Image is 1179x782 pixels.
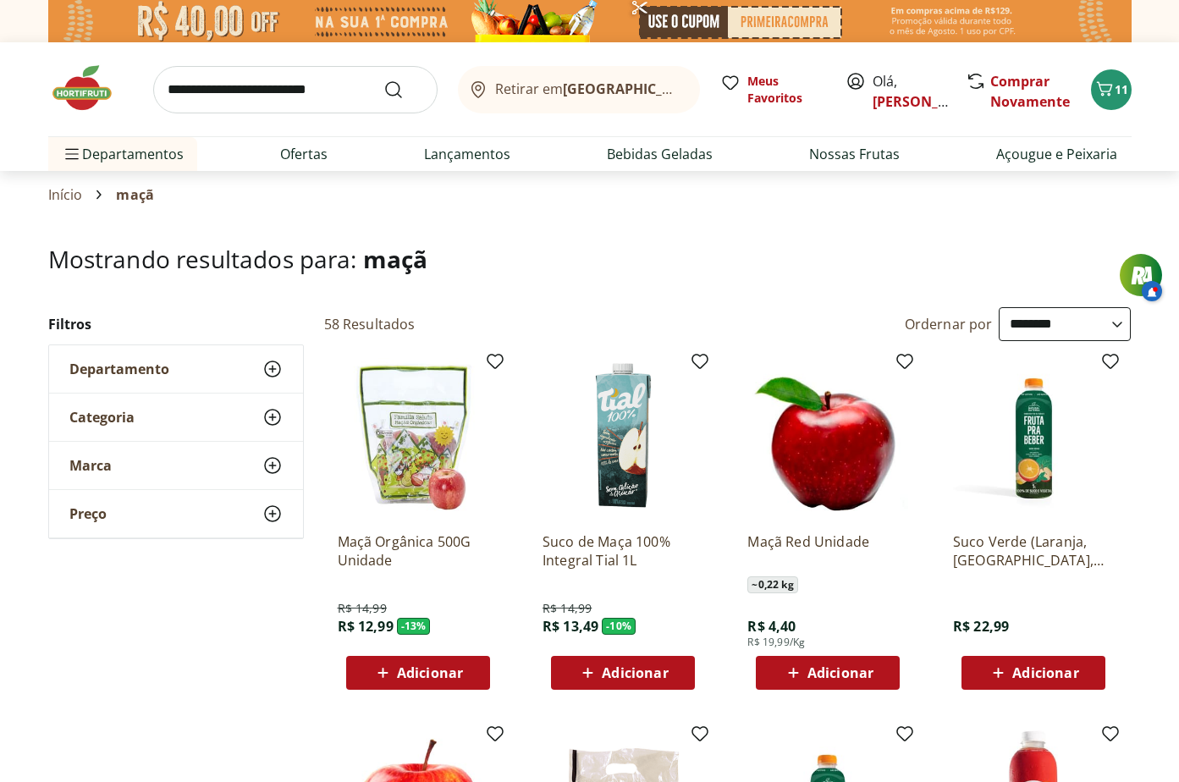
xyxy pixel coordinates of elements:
a: Nossas Frutas [809,144,900,164]
span: Preço [69,505,107,522]
a: Ofertas [280,144,328,164]
span: Departamentos [62,134,184,174]
a: Lançamentos [424,144,510,164]
button: Carrinho [1091,69,1132,110]
button: Preço [49,490,303,537]
span: Olá, [873,71,948,112]
span: R$ 14,99 [543,600,592,617]
span: R$ 4,40 [747,617,796,636]
a: Meus Favoritos [720,73,825,107]
a: Suco de Maça 100% Integral Tial 1L [543,532,703,570]
a: Suco Verde (Laranja, [GEOGRAPHIC_DATA], Couve, Maça e Gengibre) 1L [953,532,1114,570]
img: Hortifruti [48,63,133,113]
a: Maçã Orgânica 500G Unidade [338,532,499,570]
img: Maçã Orgânica 500G Unidade [338,358,499,519]
span: Adicionar [602,666,668,680]
img: Suco Verde (Laranja, Hortelã, Couve, Maça e Gengibre) 1L [953,358,1114,519]
h1: Mostrando resultados para: [48,245,1132,273]
a: Comprar Novamente [990,72,1070,111]
b: [GEOGRAPHIC_DATA]/[GEOGRAPHIC_DATA] [563,80,848,98]
a: Maçã Red Unidade [747,532,908,570]
span: R$ 22,99 [953,617,1009,636]
button: Retirar em[GEOGRAPHIC_DATA]/[GEOGRAPHIC_DATA] [458,66,700,113]
button: Submit Search [383,80,424,100]
span: R$ 14,99 [338,600,387,617]
span: Marca [69,457,112,474]
button: Adicionar [551,656,695,690]
button: Adicionar [961,656,1105,690]
button: Departamento [49,345,303,393]
input: search [153,66,438,113]
span: Adicionar [807,666,873,680]
button: Adicionar [756,656,900,690]
a: Início [48,187,83,202]
span: R$ 12,99 [338,617,394,636]
button: Marca [49,442,303,489]
button: Adicionar [346,656,490,690]
span: ~ 0,22 kg [747,576,797,593]
img: Suco de Maça 100% Integral Tial 1L [543,358,703,519]
span: Adicionar [1012,666,1078,680]
h2: 58 Resultados [324,315,416,333]
span: R$ 13,49 [543,617,598,636]
span: Departamento [69,361,169,377]
span: 11 [1115,81,1128,97]
h2: Filtros [48,307,304,341]
span: maçã [116,187,154,202]
span: Categoria [69,409,135,426]
img: Maçã Red Unidade [747,358,908,519]
span: Adicionar [397,666,463,680]
button: Menu [62,134,82,174]
span: - 10 % [602,618,636,635]
span: - 13 % [397,618,431,635]
span: R$ 19,99/Kg [747,636,805,649]
span: maçã [363,243,428,275]
button: Categoria [49,394,303,441]
a: [PERSON_NAME] [873,92,983,111]
label: Ordernar por [905,315,993,333]
a: Açougue e Peixaria [996,144,1117,164]
a: Bebidas Geladas [607,144,713,164]
span: Meus Favoritos [747,73,825,107]
span: Retirar em [495,81,682,96]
